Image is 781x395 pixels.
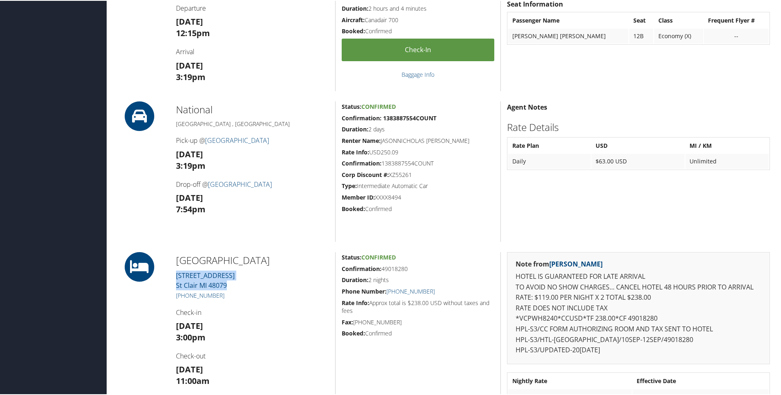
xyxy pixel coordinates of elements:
[176,135,329,144] h4: Pick-up @
[176,191,203,202] strong: [DATE]
[361,253,396,260] span: Confirmed
[176,3,329,12] h4: Departure
[549,259,603,268] a: [PERSON_NAME]
[516,271,761,355] p: HOTEL IS GUARANTEED FOR LATE ARRIVAL TO AVOID NO SHOW CHARGES... CANCEL HOTEL 48 HOURS PRIOR TO A...
[176,307,329,316] h4: Check-in
[176,179,329,188] h4: Drop-off @
[629,12,653,27] th: Seat
[508,28,628,43] td: [PERSON_NAME] [PERSON_NAME]
[342,275,368,283] strong: Duration:
[176,319,203,331] strong: [DATE]
[342,38,494,60] a: Check-in
[342,136,494,144] h5: JASONNICHOLAS [PERSON_NAME]
[591,138,685,152] th: USD
[208,179,272,188] a: [GEOGRAPHIC_DATA]
[176,270,235,289] a: [STREET_ADDRESS]St Clair MI 48079
[342,170,389,178] strong: Corp Discount #:
[176,374,210,386] strong: 11:00am
[591,153,685,168] td: $63.00 USD
[342,4,368,11] strong: Duration:
[507,119,770,133] h2: Rate Details
[176,159,206,170] strong: 3:19pm
[386,287,435,294] a: [PHONE_NUMBER]
[342,298,369,306] strong: Rate Info:
[342,124,368,132] strong: Duration:
[176,27,210,38] strong: 12:15pm
[176,203,206,214] strong: 7:54pm
[342,204,365,212] strong: Booked:
[708,32,765,39] div: --
[342,328,365,336] strong: Booked:
[342,287,386,294] strong: Phone Number:
[342,15,494,23] h5: Canadair 700
[342,147,494,156] h5: USD250.09
[342,136,381,144] strong: Renter Name:
[342,275,494,283] h5: 2 nights
[176,15,203,26] strong: [DATE]
[342,317,353,325] strong: Fax:
[176,363,203,374] strong: [DATE]
[176,46,329,55] h4: Arrival
[507,102,547,111] strong: Agent Notes
[176,102,329,116] h2: National
[342,181,357,189] strong: Type:
[508,138,591,152] th: Rate Plan
[176,253,329,266] h2: [GEOGRAPHIC_DATA]
[342,102,361,110] strong: Status:
[361,102,396,110] span: Confirmed
[176,331,206,342] strong: 3:00pm
[342,328,494,337] h5: Confirmed
[342,181,494,189] h5: Intermediate Automatic Car
[342,113,436,121] strong: Confirmation: 1383887554COUNT
[342,147,369,155] strong: Rate Info:
[654,28,703,43] td: Economy (X)
[342,26,365,34] strong: Booked:
[176,119,329,127] h5: [GEOGRAPHIC_DATA] , [GEOGRAPHIC_DATA]
[516,259,603,268] strong: Note from
[342,158,381,166] strong: Confirmation:
[342,15,365,23] strong: Aircraft:
[685,138,769,152] th: MI / KM
[342,193,494,201] h5: XXXX8494
[685,153,769,168] td: Unlimited
[176,71,206,82] strong: 3:19pm
[176,148,203,159] strong: [DATE]
[508,373,632,388] th: Nightly Rate
[342,264,381,272] strong: Confirmation:
[342,204,494,212] h5: Confirmed
[342,158,494,167] h5: 1383887554COUNT
[342,264,494,272] h5: 49018280
[342,253,361,260] strong: Status:
[205,135,269,144] a: [GEOGRAPHIC_DATA]
[342,124,494,133] h5: 2 days
[633,373,769,388] th: Effective Date
[176,291,224,299] a: [PHONE_NUMBER]
[342,26,494,34] h5: Confirmed
[654,12,703,27] th: Class
[176,351,329,360] h4: Check-out
[508,12,628,27] th: Passenger Name
[342,298,494,314] h5: Approx total is $238.00 USD without taxes and fees
[629,28,653,43] td: 12B
[508,153,591,168] td: Daily
[342,193,375,200] strong: Member ID:
[342,317,494,326] h5: [PHONE_NUMBER]
[342,4,494,12] h5: 2 hours and 4 minutes
[176,59,203,70] strong: [DATE]
[704,12,769,27] th: Frequent Flyer #
[342,170,494,178] h5: XZ55261
[402,70,434,78] a: Baggage Info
